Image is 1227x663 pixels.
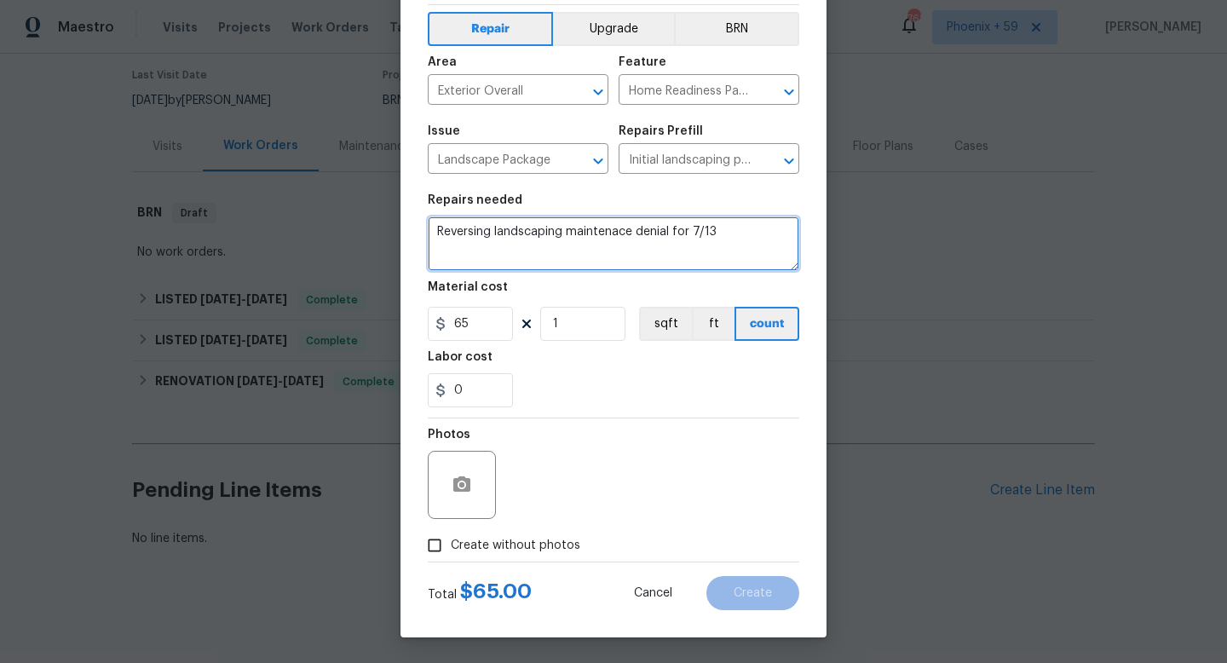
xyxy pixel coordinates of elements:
[586,149,610,173] button: Open
[674,12,799,46] button: BRN
[619,125,703,137] h5: Repairs Prefill
[428,281,508,293] h5: Material cost
[777,149,801,173] button: Open
[706,576,799,610] button: Create
[634,587,672,600] span: Cancel
[428,216,799,271] textarea: Reversing landscaping maintenace denial for 7/13
[553,12,675,46] button: Upgrade
[460,581,532,602] span: $ 65.00
[777,80,801,104] button: Open
[428,12,553,46] button: Repair
[428,429,470,441] h5: Photos
[619,56,666,68] h5: Feature
[428,125,460,137] h5: Issue
[586,80,610,104] button: Open
[639,307,692,341] button: sqft
[428,583,532,603] div: Total
[428,56,457,68] h5: Area
[734,307,799,341] button: count
[734,587,772,600] span: Create
[428,351,493,363] h5: Labor cost
[451,537,580,555] span: Create without photos
[607,576,700,610] button: Cancel
[692,307,734,341] button: ft
[428,194,522,206] h5: Repairs needed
